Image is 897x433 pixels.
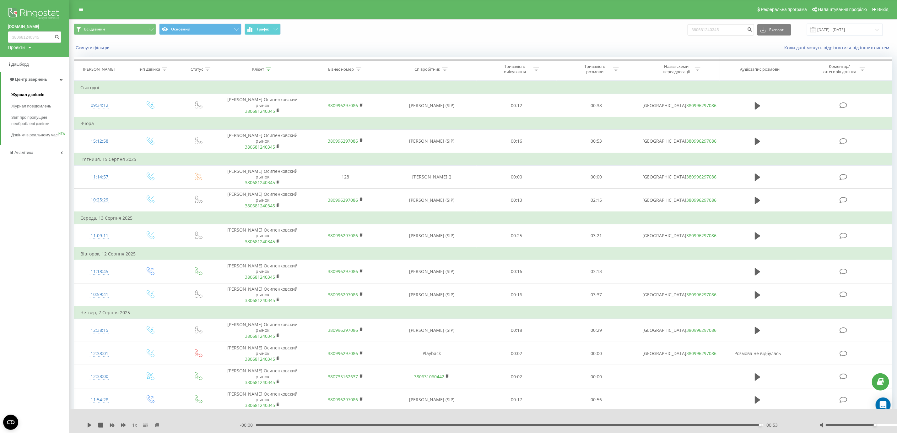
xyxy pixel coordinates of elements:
[636,165,720,189] td: [GEOGRAPHIC_DATA]
[80,135,119,147] div: 15:12:58
[387,130,477,153] td: [PERSON_NAME] (SIP)
[636,283,720,306] td: [GEOGRAPHIC_DATA]
[80,99,119,112] div: 09:34:12
[757,24,791,36] button: Експорт
[328,268,358,274] a: 380996297086
[784,45,892,51] a: Коли дані можуть відрізнятися вiд інших систем
[556,189,636,212] td: 02:15
[636,189,720,212] td: [GEOGRAPHIC_DATA]
[636,130,720,153] td: [GEOGRAPHIC_DATA]
[328,350,358,356] a: 380996297086
[477,260,556,283] td: 00:16
[387,165,477,189] td: [PERSON_NAME] ()
[191,67,203,72] div: Статус
[74,248,892,260] td: Вівторок, 12 Серпня 2025
[556,319,636,342] td: 00:29
[8,44,25,51] div: Проекти
[83,67,115,72] div: [PERSON_NAME]
[415,67,440,72] div: Співробітник
[761,7,807,12] span: Реферальна програма
[245,144,275,150] a: 380681240345
[11,114,66,127] span: Звіт про пропущені необроблені дзвінки
[687,102,717,108] a: 380996297086
[328,397,358,403] a: 380996297086
[387,260,477,283] td: [PERSON_NAME] (SIP)
[304,165,387,189] td: 128
[328,102,358,108] a: 380996297086
[878,7,889,12] span: Вихід
[477,283,556,306] td: 00:16
[245,108,275,114] a: 380681240345
[80,194,119,206] div: 10:25:29
[245,24,281,35] button: Графік
[74,306,892,319] td: Четвер, 7 Серпня 2025
[578,64,612,74] div: Тривалість розмови
[3,415,18,430] button: Open CMP widget
[74,153,892,166] td: П’ятниця, 15 Серпня 2025
[14,150,33,155] span: Аналiтика
[414,374,444,380] a: 380631060442
[759,424,762,426] div: Accessibility label
[387,224,477,248] td: [PERSON_NAME] (SIP)
[328,67,354,72] div: Бізнес номер
[132,422,137,428] span: 1 x
[477,189,556,212] td: 00:13
[221,130,304,153] td: [PERSON_NAME] Осипенковский рынок
[80,266,119,278] div: 11:18:45
[74,212,892,224] td: Середа, 13 Серпня 2025
[660,64,693,74] div: Назва схеми переадресації
[387,342,477,365] td: Playback
[252,67,264,72] div: Клієнт
[387,94,477,117] td: [PERSON_NAME] (SIP)
[687,292,717,298] a: 380996297086
[159,24,241,35] button: Основний
[328,374,358,380] a: 380735162637
[687,327,717,333] a: 380996297086
[328,233,358,238] a: 380996297086
[387,388,477,411] td: [PERSON_NAME] (SIP)
[8,6,61,22] img: Ringostat logo
[636,342,720,365] td: [GEOGRAPHIC_DATA]
[687,233,717,238] a: 380996297086
[556,365,636,388] td: 00:00
[734,350,781,356] span: Розмова не відбулась
[328,138,358,144] a: 380996297086
[80,370,119,383] div: 12:38:00
[74,81,892,94] td: Сьогодні
[687,350,717,356] a: 380996297086
[245,203,275,209] a: 380681240345
[80,348,119,360] div: 12:38:01
[767,422,778,428] span: 00:53
[80,324,119,337] div: 12:38:15
[221,388,304,411] td: [PERSON_NAME] Осипенковский рынок
[387,189,477,212] td: [PERSON_NAME] (SIP)
[477,319,556,342] td: 00:18
[556,342,636,365] td: 00:00
[328,292,358,298] a: 380996297086
[636,319,720,342] td: [GEOGRAPHIC_DATA]
[245,402,275,408] a: 380681240345
[556,94,636,117] td: 00:38
[15,77,47,82] span: Центр звернень
[477,365,556,388] td: 00:02
[245,238,275,244] a: 380681240345
[245,179,275,185] a: 380681240345
[84,27,105,32] span: Всі дзвінки
[387,319,477,342] td: [PERSON_NAME] (SIP)
[11,132,58,138] span: Дзвінки в реальному часі
[221,319,304,342] td: [PERSON_NAME] Осипенковский рынок
[688,24,754,36] input: Пошук за номером
[477,224,556,248] td: 00:25
[498,64,532,74] div: Тривалість очікування
[556,224,636,248] td: 03:21
[11,89,69,101] a: Журнал дзвінків
[221,365,304,388] td: [PERSON_NAME] Осипенковский рынок
[74,24,156,35] button: Всі дзвінки
[8,31,61,43] input: Пошук за номером
[221,165,304,189] td: [PERSON_NAME] Осипенковский рынок
[80,171,119,183] div: 11:14:57
[818,7,867,12] span: Налаштування профілю
[556,283,636,306] td: 03:37
[740,67,780,72] div: Аудіозапис розмови
[687,174,717,180] a: 380996297086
